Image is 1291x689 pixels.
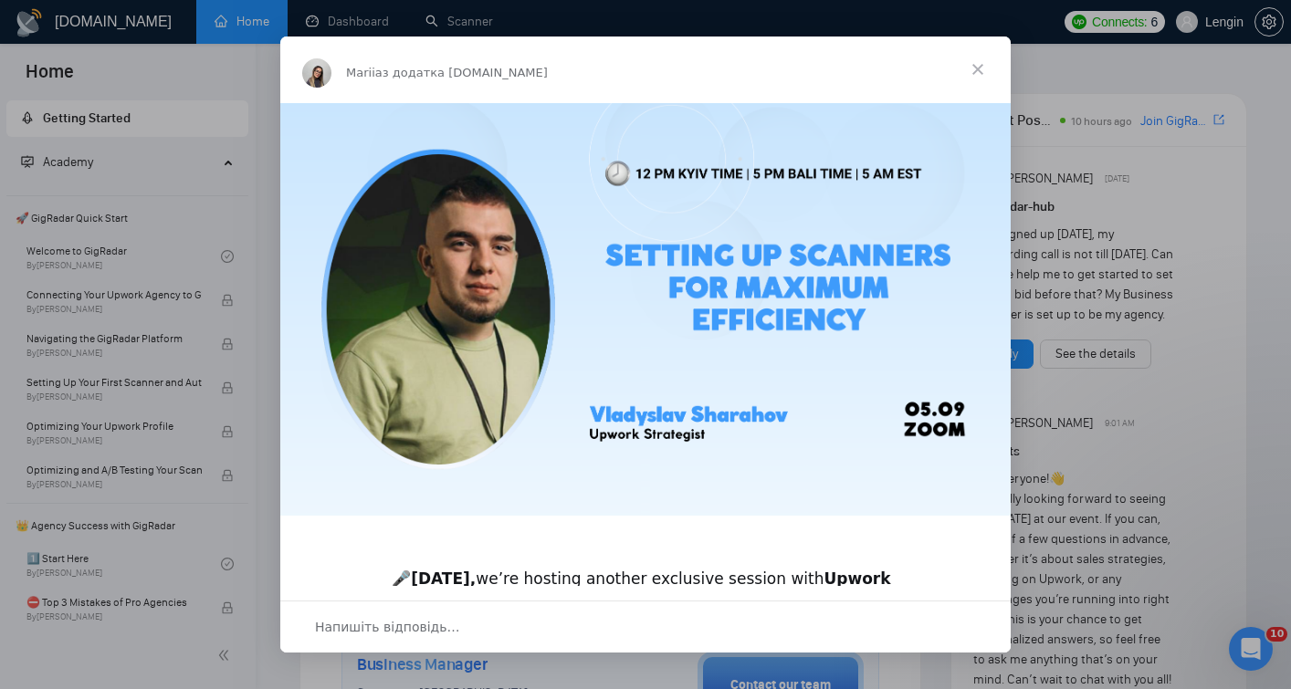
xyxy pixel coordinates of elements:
img: Profile image for Mariia [302,58,331,88]
span: Mariia [346,66,383,79]
span: Напишіть відповідь… [315,615,460,639]
b: Upwork Consultant & Expert [PERSON_NAME] [392,569,890,610]
span: з додатка [DOMAIN_NAME] [383,66,548,79]
div: Відкрити бесіду й відповісти [280,600,1011,652]
b: [DATE], [411,569,476,588]
span: Закрити [945,37,1011,102]
div: 🎤 we’re hosting another exclusive session with : [392,547,899,611]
